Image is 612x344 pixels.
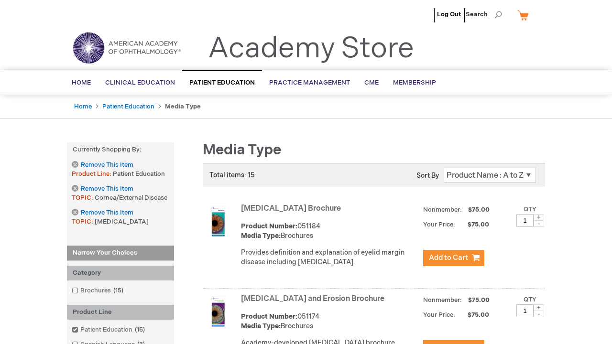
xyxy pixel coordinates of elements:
span: Clinical Education [105,79,175,86]
span: $75.00 [467,206,491,214]
img: Corneal Abrasion and Erosion Brochure [203,296,233,327]
a: Patient Education15 [69,325,149,334]
span: Remove This Item [81,184,133,193]
button: Add to Cart [423,250,484,266]
span: TOPIC [72,218,95,226]
span: $75.00 [467,296,491,304]
span: Search [466,5,502,24]
a: Remove This Item [72,209,133,217]
input: Qty [516,214,534,227]
span: Add to Cart [429,253,468,262]
input: Qty [516,304,534,317]
div: Category [67,266,174,280]
a: Remove This Item [72,185,133,193]
span: Remove This Item [81,208,133,217]
span: Patient Education [113,170,165,178]
span: Product Line [72,170,113,178]
a: Remove This Item [72,161,133,169]
a: [MEDICAL_DATA] Brochure [241,204,341,213]
a: Log Out [437,11,461,18]
div: Provides definition and explanation of eyelid margin disease including [MEDICAL_DATA]. [241,248,418,267]
span: Total items: 15 [209,171,255,179]
strong: Narrow Your Choices [67,246,174,261]
strong: Media Type: [241,232,281,240]
span: Cornea/External Disease [95,194,167,202]
span: [MEDICAL_DATA] [95,218,149,226]
div: 051174 Brochures [241,312,418,331]
strong: Nonmember: [423,204,462,216]
a: [MEDICAL_DATA] and Erosion Brochure [241,294,384,303]
span: Media Type [203,141,281,159]
label: Qty [524,205,536,213]
span: 15 [111,287,126,294]
div: Product Line [67,305,174,320]
strong: Nonmember: [423,294,462,306]
span: $75.00 [457,311,491,319]
strong: Your Price: [423,221,455,228]
strong: Product Number: [241,312,297,321]
strong: Currently Shopping by: [67,142,174,157]
span: TOPIC [72,194,95,202]
strong: Media Type [165,103,201,110]
span: Patient Education [189,79,255,86]
a: Academy Store [208,32,414,66]
a: Home [74,103,92,110]
span: Home [72,79,91,86]
label: Qty [524,296,536,303]
span: CME [364,79,379,86]
strong: Your Price: [423,311,455,319]
strong: Media Type: [241,322,281,330]
span: $75.00 [457,221,491,228]
span: 15 [132,326,147,333]
span: Remove This Item [81,161,133,170]
div: 051184 Brochures [241,222,418,241]
span: Membership [393,79,436,86]
a: Brochures15 [69,286,127,295]
strong: Product Number: [241,222,297,230]
label: Sort By [416,172,439,180]
a: Patient Education [102,103,154,110]
img: Blepharitis Brochure [203,206,233,236]
span: Practice Management [269,79,350,86]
